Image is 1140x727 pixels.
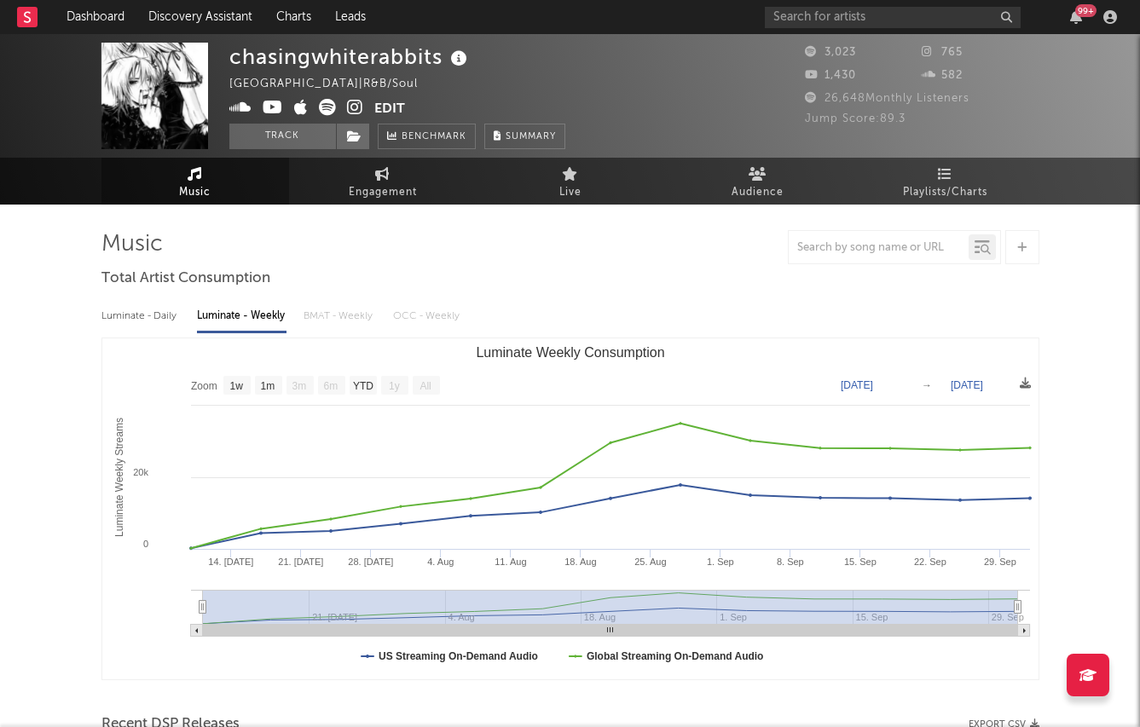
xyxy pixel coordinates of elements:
text: 4. Aug [427,557,454,567]
div: Luminate - Daily [101,302,180,331]
a: Benchmark [378,124,476,149]
span: 3,023 [805,47,856,58]
a: Live [477,158,664,205]
text: 14. [DATE] [208,557,253,567]
span: 765 [922,47,963,58]
text: Luminate Weekly Streams [113,418,124,537]
text: Zoom [191,380,217,392]
span: Audience [732,182,784,203]
text: 20k [133,467,148,477]
text: 1m [260,380,275,392]
text: → [922,379,932,391]
text: YTD [352,380,373,392]
input: Search for artists [765,7,1021,28]
span: Live [559,182,582,203]
text: 22. Sep [913,557,946,567]
div: chasingwhiterabbits [229,43,472,71]
text: 21. [DATE] [278,557,323,567]
text: 1y [389,380,400,392]
text: 3m [292,380,306,392]
text: 1. Sep [706,557,733,567]
text: All [420,380,431,392]
text: Luminate Weekly Consumption [476,345,664,360]
text: 15. Sep [843,557,876,567]
a: Playlists/Charts [852,158,1039,205]
button: Summary [484,124,565,149]
button: 99+ [1070,10,1082,24]
text: Global Streaming On-Demand Audio [586,650,763,662]
text: 29. Sep [991,612,1023,622]
div: Luminate - Weekly [197,302,286,331]
input: Search by song name or URL [789,241,969,255]
text: 11. Aug [495,557,526,567]
div: [GEOGRAPHIC_DATA] | R&B/Soul [229,74,437,95]
text: [DATE] [841,379,873,391]
text: 6m [323,380,338,392]
svg: Luminate Weekly Consumption [102,338,1039,679]
text: 1w [229,380,243,392]
div: 99 + [1075,4,1097,17]
text: 0 [142,539,148,549]
text: 25. Aug [634,557,666,567]
span: Total Artist Consumption [101,268,270,289]
a: Engagement [289,158,477,205]
span: Playlists/Charts [903,182,987,203]
text: 29. Sep [983,557,1016,567]
button: Track [229,124,336,149]
span: 582 [922,70,963,81]
span: Summary [506,132,556,141]
span: Benchmark [402,127,466,147]
text: [DATE] [951,379,983,391]
span: Engagement [349,182,417,203]
text: 8. Sep [776,557,803,567]
text: 18. Aug [564,557,596,567]
a: Audience [664,158,852,205]
a: Music [101,158,289,205]
button: Edit [374,99,405,120]
text: 28. [DATE] [348,557,393,567]
text: US Streaming On-Demand Audio [379,650,538,662]
span: Music [179,182,211,203]
span: 1,430 [805,70,856,81]
span: 26,648 Monthly Listeners [805,93,969,104]
span: Jump Score: 89.3 [805,113,906,124]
